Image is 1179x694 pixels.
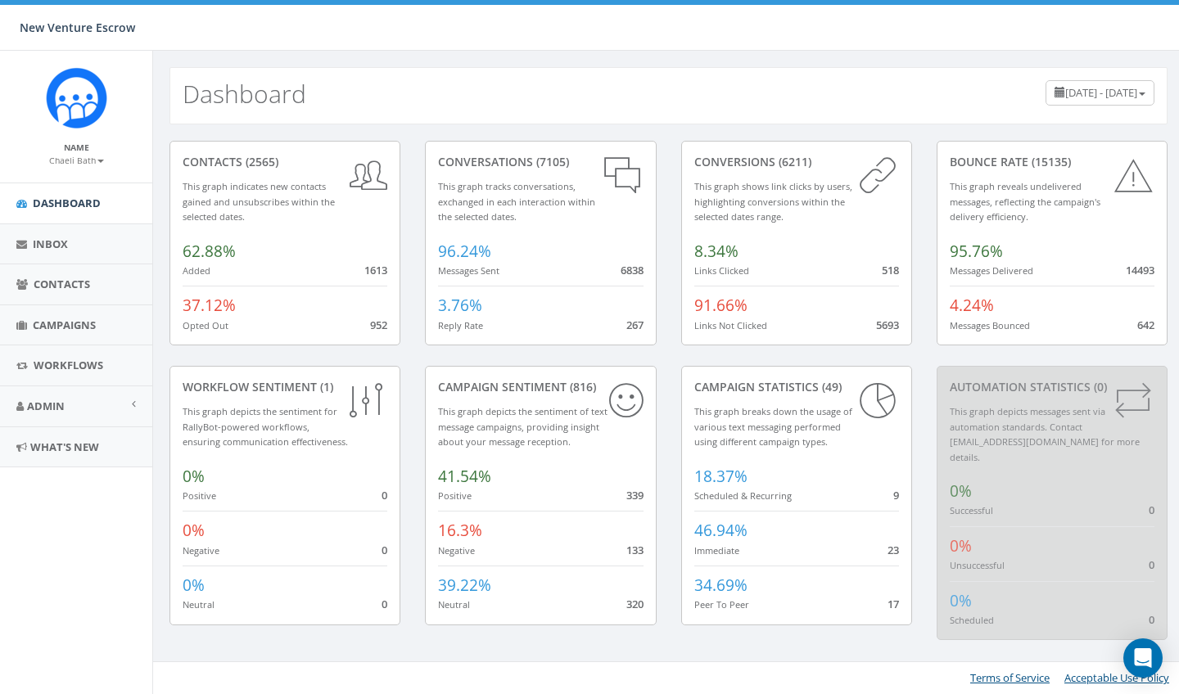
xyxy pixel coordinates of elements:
a: Chaeli Bath [49,152,104,167]
span: (6211) [775,154,811,169]
small: This graph depicts messages sent via automation standards. Contact [EMAIL_ADDRESS][DOMAIN_NAME] f... [950,405,1140,463]
small: This graph depicts the sentiment for RallyBot-powered workflows, ensuring communication effective... [183,405,348,448]
small: Links Not Clicked [694,319,767,331]
span: 0% [950,535,972,557]
small: This graph tracks conversations, exchanged in each interaction within the selected dates. [438,180,595,223]
span: 34.69% [694,575,748,596]
small: Added [183,264,210,277]
span: (816) [567,379,596,394]
small: Positive [183,489,216,502]
span: 0 [382,543,387,557]
span: 91.66% [694,295,748,316]
span: 17 [888,597,899,611]
div: contacts [183,154,387,170]
small: Negative [438,544,475,557]
span: 0 [1149,502,1154,517]
span: (15135) [1028,154,1071,169]
span: 96.24% [438,241,491,262]
span: 23 [888,543,899,557]
span: 9 [893,488,899,502]
span: Dashboard [33,196,101,210]
small: This graph indicates new contacts gained and unsubscribes within the selected dates. [183,180,335,223]
span: 320 [626,597,644,611]
span: (0) [1091,379,1107,394]
small: Reply Rate [438,319,483,331]
a: Acceptable Use Policy [1064,670,1169,685]
span: 339 [626,488,644,502]
span: 8.34% [694,241,739,262]
span: (7105) [533,154,569,169]
span: 0% [950,480,972,502]
span: Contacts [34,277,90,291]
div: Open Intercom Messenger [1123,638,1163,678]
small: Scheduled [950,614,994,626]
small: This graph depicts the sentiment of text message campaigns, providing insight about your message ... [438,405,608,448]
span: 642 [1137,318,1154,332]
small: Unsuccessful [950,559,1005,571]
span: 0 [1149,612,1154,627]
span: 41.54% [438,466,491,487]
span: 1613 [364,263,387,277]
span: 518 [882,263,899,277]
span: Admin [27,399,65,413]
div: Bounce Rate [950,154,1154,170]
span: 14493 [1126,263,1154,277]
span: 37.12% [183,295,236,316]
small: Negative [183,544,219,557]
span: 16.3% [438,520,482,541]
span: 46.94% [694,520,748,541]
span: 18.37% [694,466,748,487]
span: 0% [183,575,205,596]
span: Inbox [33,237,68,251]
span: [DATE] - [DATE] [1065,85,1137,100]
small: Neutral [438,598,470,611]
span: (1) [317,379,333,394]
h2: Dashboard [183,80,306,107]
span: (2565) [242,154,278,169]
span: 95.76% [950,241,1003,262]
span: 0 [382,597,387,611]
small: Chaeli Bath [49,155,104,166]
span: (49) [819,379,842,394]
a: Terms of Service [970,670,1050,685]
span: What's New [30,439,99,454]
span: 0% [950,590,972,611]
small: This graph shows link clicks by users, highlighting conversions within the selected dates range. [694,180,852,223]
small: This graph breaks down the usage of various text messaging performed using different campaign types. [694,405,852,448]
small: This graph reveals undelivered messages, reflecting the campaign's delivery efficiency. [950,180,1100,223]
div: conversions [694,154,899,170]
div: Workflow Sentiment [183,379,387,395]
div: Campaign Statistics [694,379,899,395]
small: Messages Sent [438,264,499,277]
small: Peer To Peer [694,598,749,611]
span: 6838 [621,263,644,277]
div: Campaign Sentiment [438,379,643,395]
span: 4.24% [950,295,994,316]
span: 62.88% [183,241,236,262]
small: Successful [950,504,993,516]
small: Links Clicked [694,264,749,277]
img: Rally_Corp_Icon_1.png [46,67,107,128]
div: Automation Statistics [950,379,1154,395]
small: Messages Bounced [950,319,1030,331]
small: Scheduled & Recurring [694,489,792,502]
small: Name [64,142,89,153]
small: Messages Delivered [950,264,1033,277]
small: Neutral [183,598,215,611]
small: Opted Out [183,319,228,331]
span: Workflows [34,358,103,372]
span: Campaigns [33,318,96,332]
span: 267 [626,318,644,332]
div: conversations [438,154,643,170]
small: Positive [438,489,472,502]
span: 39.22% [438,575,491,596]
span: 0% [183,520,205,541]
span: New Venture Escrow [20,20,135,35]
span: 0 [382,488,387,502]
span: 3.76% [438,295,482,316]
span: 952 [370,318,387,332]
small: Immediate [694,544,739,557]
span: 5693 [876,318,899,332]
span: 0 [1149,557,1154,572]
span: 0% [183,466,205,487]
